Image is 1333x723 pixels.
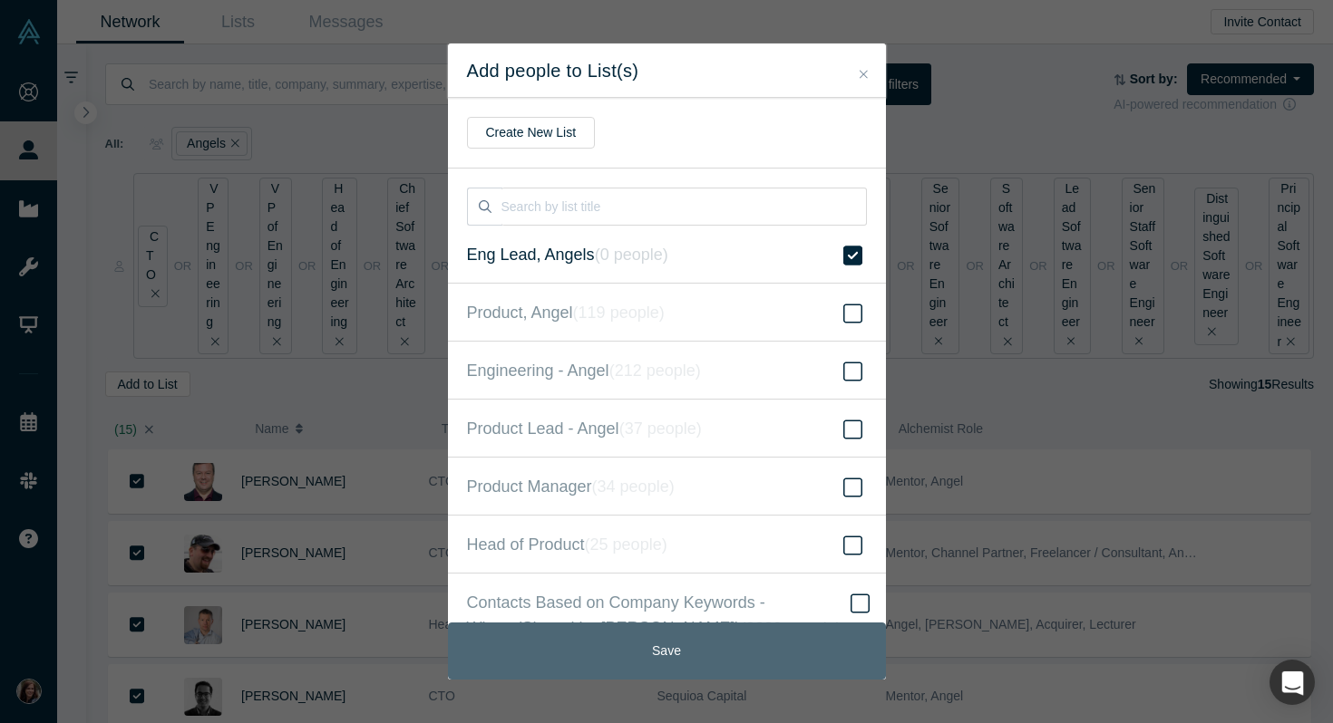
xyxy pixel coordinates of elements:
[467,474,675,499] span: Product Manager
[467,60,867,82] h2: Add people to List(s)
[467,358,701,383] span: Engineering - Angel
[467,242,668,267] span: Eng Lead, Angels
[467,117,596,149] button: Create New List
[854,64,873,85] button: Close
[501,188,867,226] input: Search by list title
[619,419,702,438] i: ( 37 people )
[467,590,851,641] span: Contacts Based on Company Keywords - Wisary (Shared by [PERSON_NAME])
[467,416,702,441] span: Product Lead - Angel
[609,361,701,380] i: ( 212 people )
[741,619,842,637] i: ( 2839 people )
[467,300,665,325] span: Product, Angel
[573,304,665,322] i: ( 119 people )
[585,535,667,554] i: ( 25 people )
[448,622,886,680] button: Save
[592,477,675,496] i: ( 34 people )
[595,246,668,264] i: ( 0 people )
[467,532,667,557] span: Head of Product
